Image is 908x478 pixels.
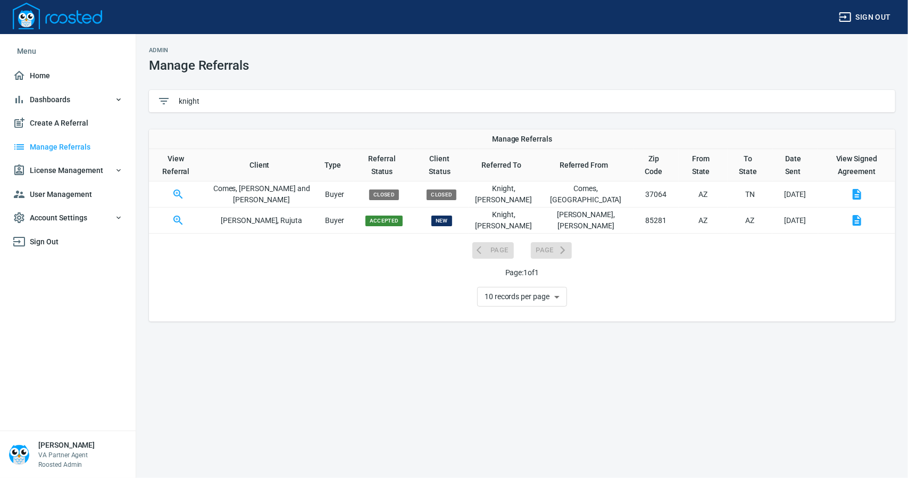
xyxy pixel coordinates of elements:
th: Toggle SortBy [207,149,316,182]
th: Toggle SortBy [316,149,354,182]
th: Toggle SortBy [679,149,728,182]
p: Roosted Admin [38,460,95,469]
th: View Signed Agreement [818,149,895,182]
td: AZ [679,208,728,234]
span: Sign Out [13,235,123,249]
p: [PERSON_NAME] , [PERSON_NAME] [538,209,634,232]
th: Manage Referrals [149,129,895,149]
td: AZ [728,208,772,234]
p: Comes , [PERSON_NAME] and [PERSON_NAME] [207,183,316,205]
p: [PERSON_NAME] , Rujuta [207,215,316,226]
a: Create A Referral [9,111,127,135]
span: Home [13,69,123,83]
td: AZ [679,182,728,208]
img: Person [9,444,30,465]
span: Create A Referral [13,117,123,130]
button: Dashboards [9,88,127,112]
a: Manage Referrals [9,135,127,159]
h6: [PERSON_NAME] [38,440,95,450]
iframe: Chat [863,430,900,470]
li: Menu [9,38,127,64]
span: Sign out [839,11,891,24]
span: Closed [427,189,456,200]
p: VA Partner Agent [38,450,95,460]
th: Toggle SortBy [634,149,679,182]
h2: Admin [149,47,249,54]
span: User Management [13,188,123,201]
span: Accepted [365,216,403,226]
button: License Management [9,159,127,183]
p: [DATE] [772,215,818,226]
span: License Management [13,164,123,177]
p: Knight , [PERSON_NAME] [469,183,538,205]
span: Account Settings [13,211,123,225]
th: Toggle SortBy [538,149,634,182]
img: Logo [13,3,102,29]
th: Toggle SortBy [469,149,538,182]
p: Comes , [GEOGRAPHIC_DATA] [538,183,634,205]
th: Toggle SortBy [354,149,415,182]
button: Sign out [835,7,895,27]
span: Dashboards [13,93,123,106]
th: Toggle SortBy [414,149,469,182]
td: 37064 [634,182,679,208]
span: New [431,216,452,226]
a: User Management [9,183,127,207]
input: Type to Filter [179,93,887,109]
span: Manage Referrals [13,141,123,154]
th: Toggle SortBy [728,149,772,182]
th: View Referral [149,149,207,182]
a: Sign Out [9,230,127,254]
th: Toggle SortBy [772,149,818,182]
h1: Manage Referrals [149,58,249,73]
a: Home [9,64,127,88]
button: Account Settings [9,206,127,230]
p: Knight , [PERSON_NAME] [469,209,538,232]
p: Buyer [316,215,354,226]
p: Buyer [316,189,354,200]
p: [DATE] [772,189,818,200]
span: Closed [369,189,399,200]
p: Page: 1 of 1 [149,267,895,278]
td: 85281 [634,208,679,234]
td: TN [728,182,772,208]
